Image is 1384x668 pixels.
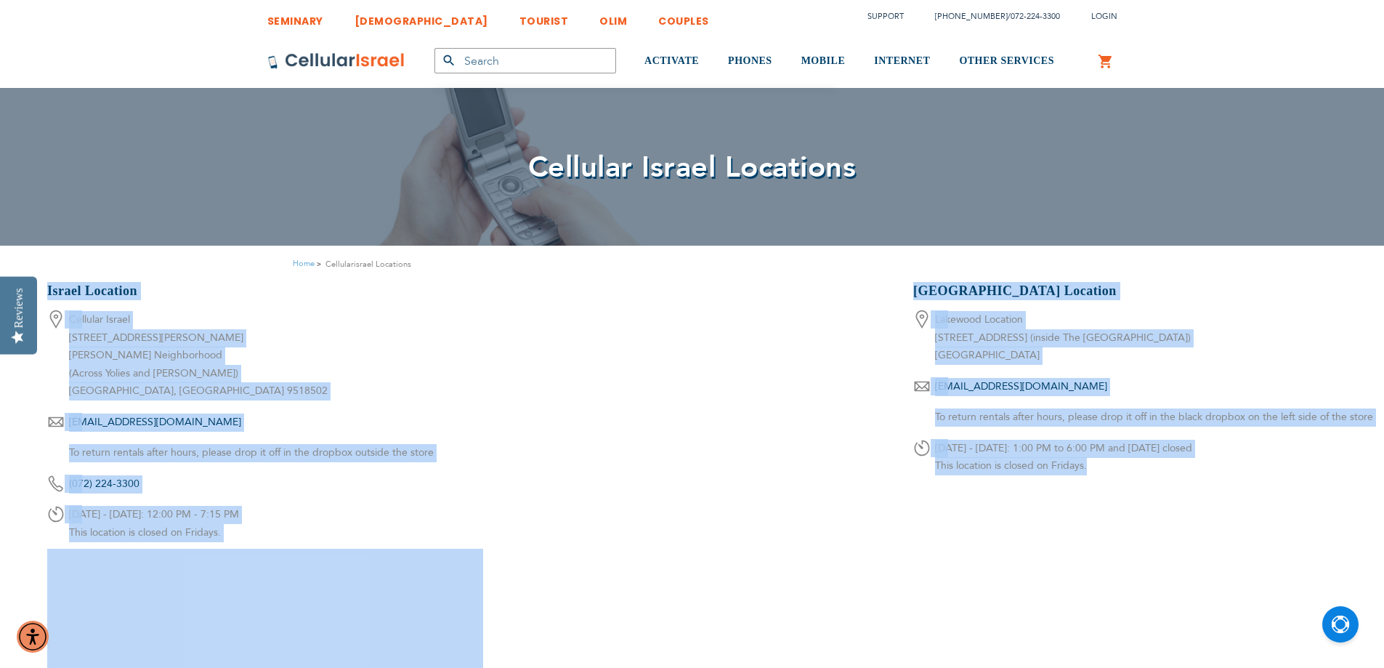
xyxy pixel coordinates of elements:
[959,55,1054,66] span: OTHER SERVICES
[801,34,846,89] a: MOBILE
[47,311,483,401] li: Cellular Israel [STREET_ADDRESS][PERSON_NAME] [PERSON_NAME] Neighborhood (Across Yolies and [PERS...
[1011,11,1060,22] a: 072-224-3300
[69,506,483,542] p: [DATE] - [DATE]: 12:00 PM - 7:15 PM This location is closed on Fridays.
[47,282,483,300] h3: Israel Location
[801,55,846,66] span: MOBILE
[913,311,1373,365] li: Lakewood Location [STREET_ADDRESS] (inside The [GEOGRAPHIC_DATA]) [GEOGRAPHIC_DATA]
[599,4,627,31] a: OLIM
[355,4,488,31] a: [DEMOGRAPHIC_DATA]
[325,257,411,271] strong: Cellularisrael Locations
[913,409,1373,427] li: To return rentals after hours, please drop it off in the black dropbox on the left side of the store
[17,621,49,653] div: Accessibility Menu
[959,34,1054,89] a: OTHER SERVICES
[12,288,25,328] div: Reviews
[267,52,405,70] img: Cellular Israel Logo
[920,6,1060,27] li: /
[935,11,1008,22] a: [PHONE_NUMBER]
[1091,11,1117,22] span: Login
[874,34,930,89] a: INTERNET
[935,379,1107,393] a: [EMAIL_ADDRESS][DOMAIN_NAME]
[913,282,1373,300] h3: [GEOGRAPHIC_DATA] Location
[69,415,241,429] a: [EMAIL_ADDRESS][DOMAIN_NAME]
[69,477,139,491] a: (072) 224-3300
[935,440,1373,475] p: [DATE] - [DATE]: 1:00 PM to 6:00 PM and [DATE] closed This location is closed on Fridays.
[528,148,857,188] span: Cellular Israel Locations
[644,34,699,89] a: ACTIVATE
[867,11,904,22] a: Support
[874,55,930,66] span: INTERNET
[267,4,323,31] a: SEMINARY
[47,444,483,462] li: To return rentals after hours, please drop it off in the dropbox outside the store
[434,48,616,73] input: Search
[293,258,315,269] a: Home
[728,34,772,89] a: PHONES
[728,55,772,66] span: PHONES
[644,55,699,66] span: ACTIVATE
[658,4,709,31] a: COUPLES
[519,4,569,31] a: TOURIST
